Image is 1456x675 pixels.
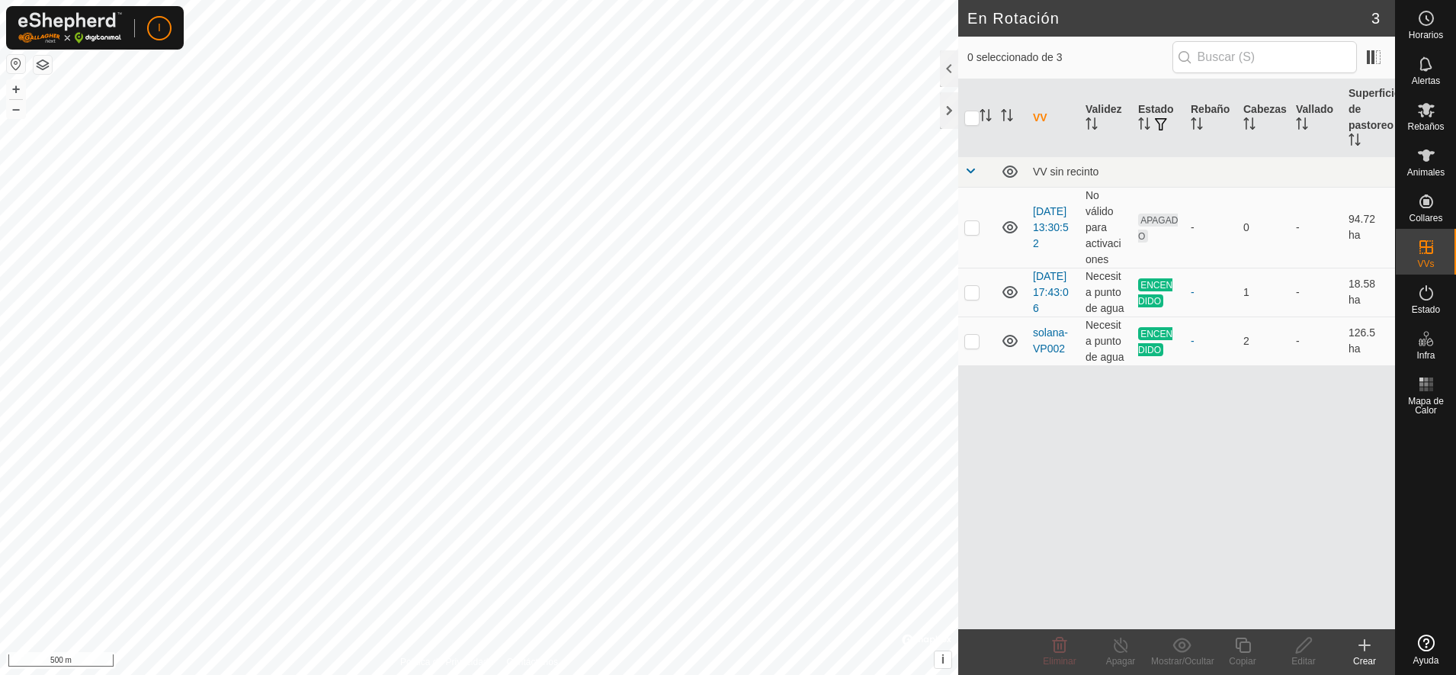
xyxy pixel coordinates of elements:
[1212,654,1273,668] div: Copiar
[158,20,161,36] span: I
[1296,120,1308,132] p-sorticon: Activar para ordenar
[1172,41,1357,73] input: Buscar (S)
[1151,654,1212,668] div: Mostrar/Ocultar
[1043,656,1076,667] span: Eliminar
[1090,654,1151,668] div: Apagar
[1334,654,1395,668] div: Crear
[1273,654,1334,668] div: Editar
[1138,327,1172,356] span: ENCENDIDO
[1033,326,1068,355] a: solana-VP002
[1371,7,1380,30] span: 3
[1396,628,1456,671] a: Ayuda
[1079,268,1132,317] td: Necesita punto de agua
[1079,79,1132,157] th: Validez
[1237,317,1290,365] td: 2
[1243,120,1256,132] p-sorticon: Activar para ordenar
[34,56,52,74] button: Capas del Mapa
[1349,136,1361,148] p-sorticon: Activar para ordenar
[1417,259,1434,268] span: VVs
[1237,187,1290,268] td: 0
[1001,111,1013,124] p-sorticon: Activar para ordenar
[935,651,951,668] button: i
[1033,270,1069,314] a: [DATE] 17:43:06
[7,55,25,73] button: Restablecer Mapa
[1086,120,1098,132] p-sorticon: Activar para ordenar
[507,655,558,669] a: Contáctenos
[1412,305,1440,314] span: Estado
[1237,268,1290,317] td: 1
[1290,187,1342,268] td: -
[967,9,1371,27] h2: En Rotación
[1191,333,1231,349] div: -
[18,12,122,43] img: Logo Gallagher
[400,655,488,669] a: Política de Privacidad
[1409,31,1443,40] span: Horarios
[1409,214,1442,223] span: Collares
[1191,120,1203,132] p-sorticon: Activar para ordenar
[1027,79,1079,157] th: VV
[1290,268,1342,317] td: -
[1079,187,1132,268] td: No válido para activaciones
[1138,214,1178,243] span: APAGADO
[1185,79,1237,157] th: Rebaño
[1191,220,1231,236] div: -
[1400,397,1452,415] span: Mapa de Calor
[1033,205,1069,249] a: [DATE] 13:30:52
[980,111,992,124] p-sorticon: Activar para ordenar
[7,100,25,118] button: –
[967,50,1172,66] span: 0 seleccionado de 3
[1138,278,1172,307] span: ENCENDIDO
[1412,76,1440,85] span: Alertas
[1342,317,1395,365] td: 126.5 ha
[1407,168,1445,177] span: Animales
[7,80,25,98] button: +
[1079,317,1132,365] td: Necesita punto de agua
[1290,317,1342,365] td: -
[1342,268,1395,317] td: 18.58 ha
[1342,79,1395,157] th: Superficie de pastoreo
[1290,79,1342,157] th: Vallado
[1033,166,1389,178] div: VV sin recinto
[1191,284,1231,301] div: -
[1132,79,1185,157] th: Estado
[1237,79,1290,157] th: Cabezas
[1407,122,1444,131] span: Rebaños
[941,653,944,666] span: i
[1416,351,1435,360] span: Infra
[1342,187,1395,268] td: 94.72 ha
[1138,120,1150,132] p-sorticon: Activar para ordenar
[1413,656,1439,665] span: Ayuda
